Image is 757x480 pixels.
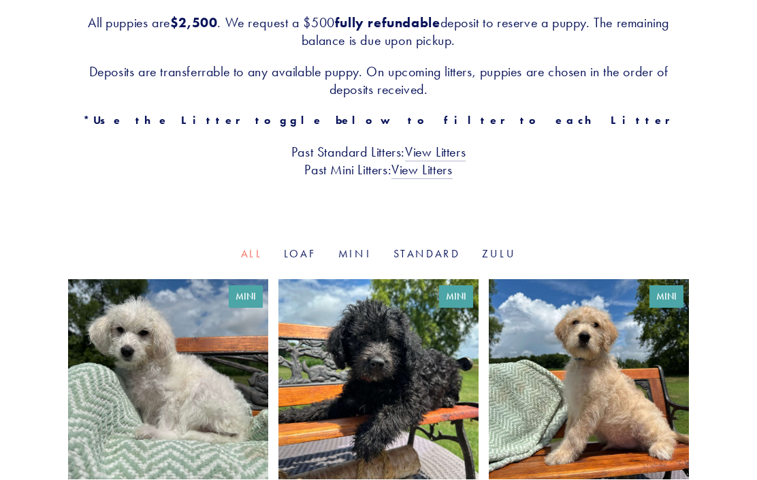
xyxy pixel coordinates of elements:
[68,14,689,49] h3: All puppies are . We request a $500 deposit to reserve a puppy. The remaining balance is due upon...
[68,143,689,178] h3: Past Standard Litters: Past Mini Litters:
[68,63,689,98] h3: Deposits are transferrable to any available puppy. On upcoming litters, puppies are chosen in the...
[83,114,673,127] strong: *Use the Litter toggle below to filter to each Litter
[405,144,466,161] a: View Litters
[391,161,452,179] a: View Litters
[170,14,218,31] strong: $2,500
[241,247,262,260] a: All
[338,247,372,260] a: Mini
[393,247,460,260] a: Standard
[335,14,440,31] strong: fully refundable
[284,247,317,260] a: Loaf
[482,247,516,260] a: Zulu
